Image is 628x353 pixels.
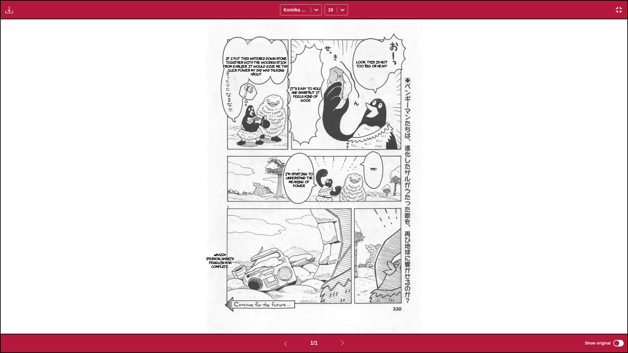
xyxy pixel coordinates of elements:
p: If I put this watered-down stone together with the wooden stick from earlier, it would give me th... [221,55,291,77]
input: Show original [613,340,624,346]
p: Look, this is not too big or heavy [352,59,392,69]
span: 1 / 1 [310,340,318,346]
p: ■Mazda [PERSON_NAME]'s Penguin Man complete. [205,251,235,270]
p: It's easy to hold and sharp, but it feels kind of good. [288,85,323,103]
p: I'm starting to understand the meaning of power. [284,170,314,189]
img: Next page [339,339,346,347]
p: Yay! [369,166,378,172]
img: Previous page [282,340,289,348]
img: Download translated images [5,6,13,14]
img: Manga Panel [206,19,422,334]
span: Show original [585,341,611,345]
